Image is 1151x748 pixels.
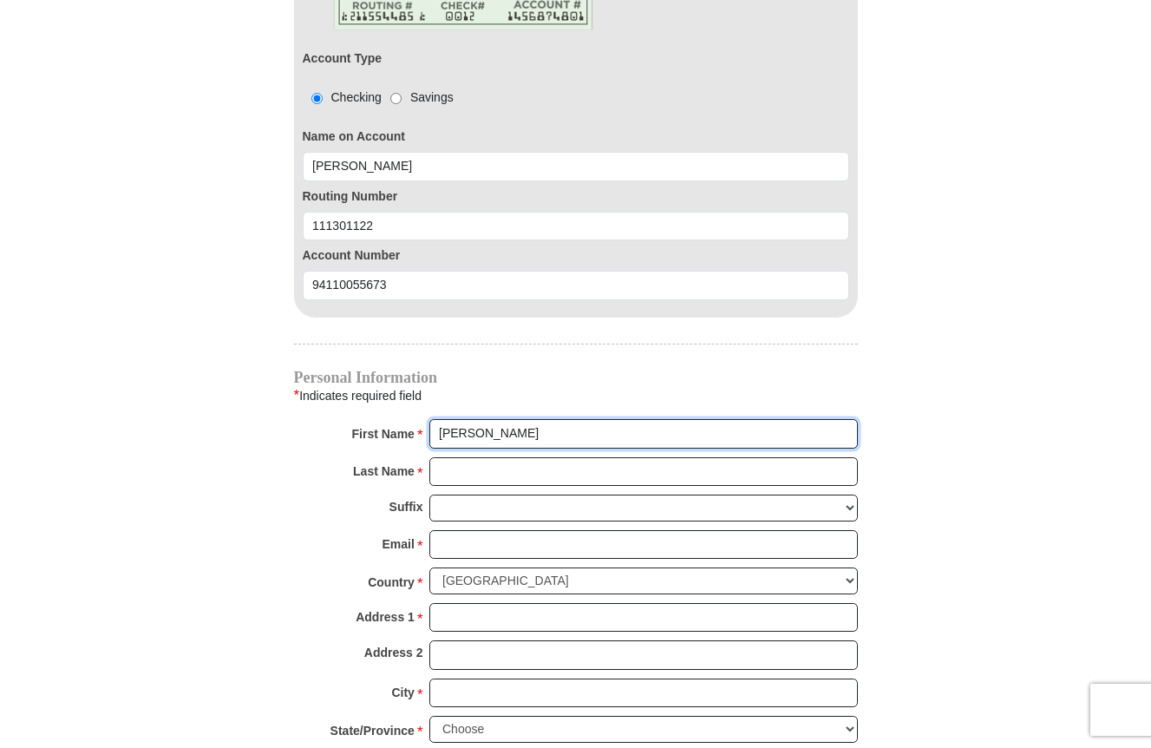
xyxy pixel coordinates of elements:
strong: Suffix [389,495,423,519]
h4: Personal Information [294,371,858,384]
div: Checking Savings [303,89,454,107]
strong: Email [383,532,415,556]
strong: First Name [352,422,415,446]
strong: State/Province [330,718,415,743]
strong: Address 1 [356,605,415,629]
strong: City [391,680,414,705]
strong: Address 2 [364,640,423,665]
strong: Last Name [353,459,415,483]
label: Account Type [303,49,383,68]
label: Account Number [303,246,849,265]
strong: Country [368,570,415,594]
div: Indicates required field [294,384,858,407]
label: Routing Number [303,187,849,206]
label: Name on Account [303,128,849,146]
